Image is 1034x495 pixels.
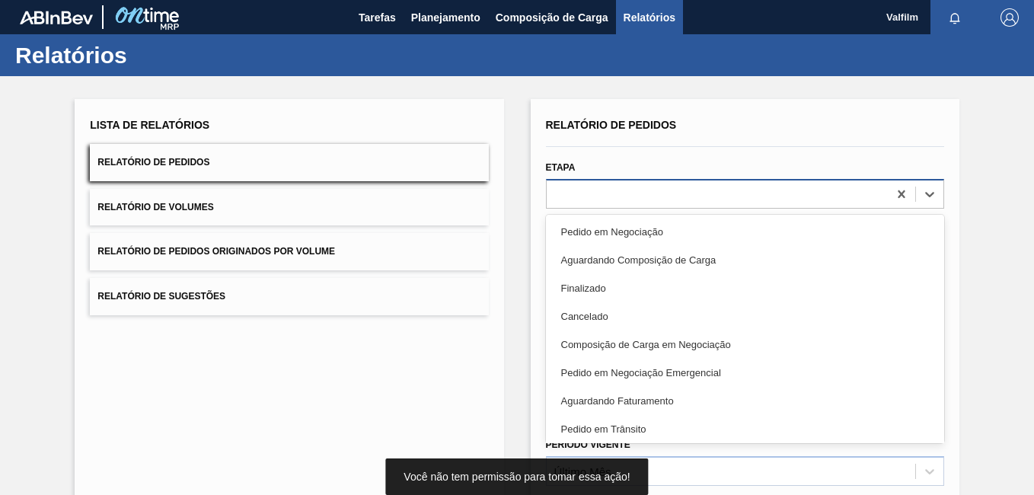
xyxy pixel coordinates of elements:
[90,278,488,315] button: Relatório de Sugestões
[546,439,630,450] label: Período Vigente
[97,157,209,168] span: Relatório de Pedidos
[90,119,209,131] span: Lista de Relatórios
[90,189,488,226] button: Relatório de Volumes
[546,415,944,443] div: Pedido em Trânsito
[15,46,286,64] h1: Relatórios
[546,359,944,387] div: Pedido em Negociação Emergencial
[546,387,944,415] div: Aguardando Faturamento
[404,471,630,483] span: Você não tem permissão para tomar essa ação!
[546,246,944,274] div: Aguardando Composição de Carga
[624,8,675,27] span: Relatórios
[546,119,677,131] span: Relatório de Pedidos
[359,8,396,27] span: Tarefas
[930,7,979,28] button: Notificações
[496,8,608,27] span: Composição de Carga
[97,202,213,212] span: Relatório de Volumes
[97,291,225,302] span: Relatório de Sugestões
[546,218,944,246] div: Pedido em Negociação
[97,246,335,257] span: Relatório de Pedidos Originados por Volume
[1000,8,1019,27] img: Logout
[546,302,944,331] div: Cancelado
[90,144,488,181] button: Relatório de Pedidos
[20,11,93,24] img: TNhmsLtSVTkK8tSr43FrP2fwEKptu5GPRR3wAAAABJRU5ErkJggg==
[90,233,488,270] button: Relatório de Pedidos Originados por Volume
[546,331,944,359] div: Composição de Carga em Negociação
[546,162,576,173] label: Etapa
[411,8,480,27] span: Planejamento
[546,274,944,302] div: Finalizado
